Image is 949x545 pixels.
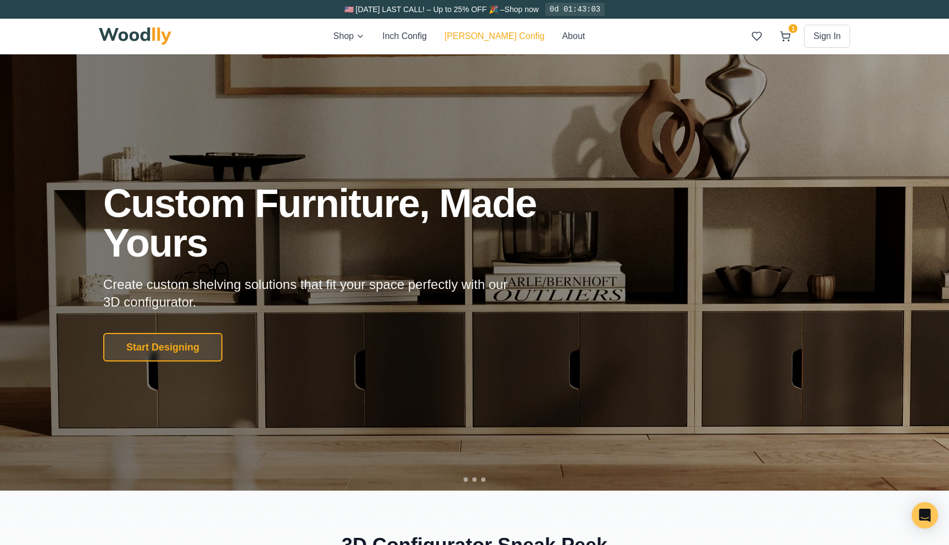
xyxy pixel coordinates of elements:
div: 0d 01:43:03 [545,3,605,16]
button: About [562,30,585,43]
button: [PERSON_NAME] Config [444,30,544,43]
button: Start Designing [103,333,222,362]
div: Open Intercom Messenger [912,502,938,529]
p: Create custom shelving solutions that fit your space perfectly with our 3D configurator. [103,276,525,311]
h1: Custom Furniture, Made Yours [103,183,595,263]
a: Shop now [505,5,539,14]
img: Woodlly [99,27,171,45]
button: 1 [775,26,795,46]
span: 🇺🇸 [DATE] LAST CALL! – Up to 25% OFF 🎉 – [344,5,505,14]
span: 1 [789,24,797,33]
button: Sign In [804,25,850,48]
button: Inch Config [382,30,427,43]
button: Shop [333,30,365,43]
